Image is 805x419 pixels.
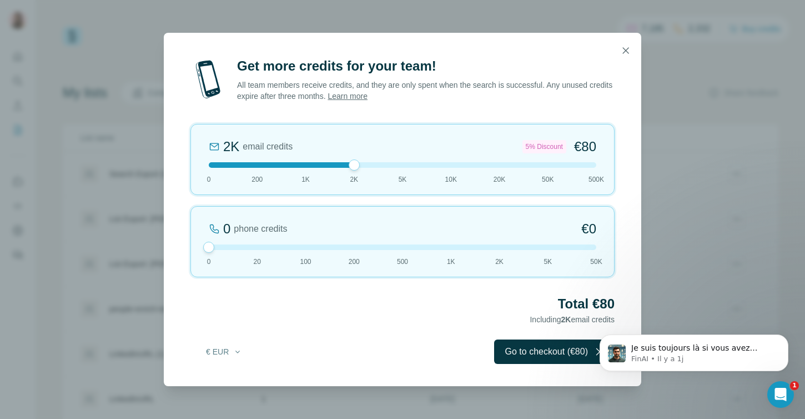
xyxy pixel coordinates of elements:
span: 50K [542,174,554,184]
span: 1K [447,257,455,267]
h2: Total €80 [190,295,615,313]
span: 2K [350,174,358,184]
span: 50K [590,257,602,267]
span: 20K [494,174,505,184]
img: mobile-phone [190,57,226,102]
span: 500K [588,174,604,184]
span: phone credits [234,222,287,236]
span: 0 [207,257,211,267]
span: €80 [574,138,596,156]
span: 200 [349,257,360,267]
span: 0 [207,174,211,184]
span: 20 [254,257,261,267]
span: Je suis toujours là si vous avez besoin d'aide pour ce que vous souhaitez tester. Voulez-vous m'e... [48,32,184,86]
button: Go to checkout (€80) [494,340,615,364]
span: 500 [397,257,408,267]
p: All team members receive credits, and they are only spent when the search is successful. Any unus... [237,79,615,102]
span: 200 [251,174,263,184]
div: 2K [223,138,239,156]
span: email credits [243,140,293,153]
iframe: Intercom live chat [767,381,794,408]
span: Including email credits [530,315,615,324]
span: 5K [399,174,407,184]
span: 5K [544,257,552,267]
span: 1K [301,174,310,184]
span: 10K [445,174,457,184]
iframe: Intercom notifications message [583,311,805,389]
span: 1 [790,381,799,390]
span: 2K [561,315,571,324]
span: €0 [581,220,596,238]
span: 100 [300,257,311,267]
div: 5% Discount [522,140,566,153]
button: € EUR [198,342,250,362]
div: 0 [223,220,230,238]
a: Learn more [328,92,368,101]
span: 2K [495,257,504,267]
p: Message from FinAI, sent Il y a 1j [48,43,192,53]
